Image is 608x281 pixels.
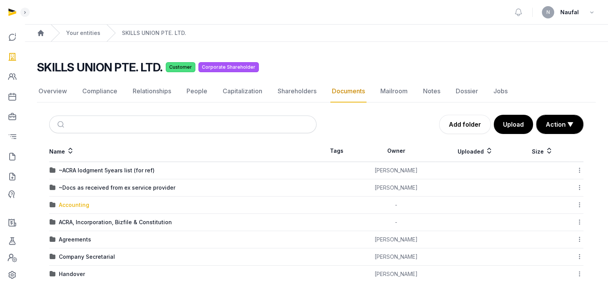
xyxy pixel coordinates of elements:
span: Corporate Shareholder [198,62,259,72]
a: Add folder [439,115,491,134]
a: Notes [421,80,442,102]
span: Customer [166,62,195,72]
th: Size [515,140,570,162]
img: folder.svg [50,254,56,260]
img: folder.svg [50,271,56,277]
td: [PERSON_NAME] [357,248,435,266]
a: Your entities [66,29,100,37]
div: ~Docs as received from ex service provider [59,184,175,192]
a: SKILLS UNION PTE. LTD. [122,29,186,37]
div: ACRA, Incorporation, Bizfile & Constitution [59,218,172,226]
a: Shareholders [276,80,318,102]
img: folder.svg [50,219,56,225]
td: - [357,214,435,231]
a: Jobs [492,80,509,102]
div: Handover [59,270,85,278]
th: Owner [357,140,435,162]
img: folder.svg [50,185,56,191]
button: Action ▼ [536,115,583,134]
a: Documents [330,80,366,102]
a: Dossier [454,80,480,102]
button: N [542,6,554,18]
nav: Tabs [37,80,596,102]
div: Accounting [59,201,89,209]
a: Mailroom [379,80,409,102]
a: Overview [37,80,68,102]
td: [PERSON_NAME] [357,179,435,197]
span: N [546,10,550,15]
th: Uploaded [435,140,515,162]
th: Name [49,140,316,162]
a: People [185,80,209,102]
div: Agreements [59,236,91,243]
div: Company Secretarial [59,253,115,261]
span: Naufal [560,8,579,17]
td: - [357,197,435,214]
td: [PERSON_NAME] [357,162,435,179]
img: folder.svg [50,236,56,243]
th: Tags [316,140,357,162]
button: Submit [53,116,71,133]
a: Relationships [131,80,173,102]
td: [PERSON_NAME] [357,231,435,248]
nav: Breadcrumb [25,25,608,42]
div: ~ACRA lodgment 5years list (for ref) [59,167,155,174]
a: Compliance [81,80,119,102]
img: folder.svg [50,202,56,208]
img: folder.svg [50,167,56,174]
h2: SKILLS UNION PTE. LTD. [37,60,163,74]
a: Capitalization [221,80,264,102]
button: Upload [494,115,533,134]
